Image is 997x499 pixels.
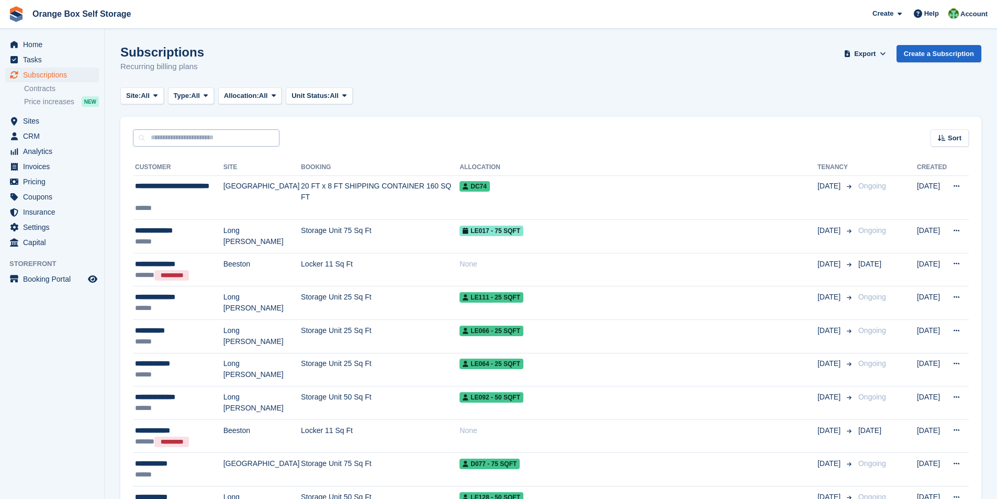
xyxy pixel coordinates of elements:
[24,97,74,107] span: Price increases
[174,91,192,101] span: Type:
[817,458,843,469] span: [DATE]
[5,159,99,174] a: menu
[917,419,947,453] td: [DATE]
[917,320,947,353] td: [DATE]
[23,52,86,67] span: Tasks
[817,325,843,336] span: [DATE]
[460,181,490,192] span: DC74
[5,272,99,286] a: menu
[5,174,99,189] a: menu
[5,220,99,235] a: menu
[5,144,99,159] a: menu
[223,159,301,176] th: Site
[460,326,523,336] span: LE066 - 25 SQFT
[23,272,86,286] span: Booking Portal
[5,235,99,250] a: menu
[301,159,460,176] th: Booking
[460,459,520,469] span: D077 - 75 SQFT
[301,353,460,386] td: Storage Unit 25 Sq Ft
[259,91,268,101] span: All
[133,159,223,176] th: Customer
[858,226,886,235] span: Ongoing
[286,87,352,105] button: Unit Status: All
[23,129,86,143] span: CRM
[301,175,460,220] td: 20 FT x 8 FT SHIPPING CONTAINER 160 SQ FT
[917,175,947,220] td: [DATE]
[301,220,460,253] td: Storage Unit 75 Sq Ft
[23,159,86,174] span: Invoices
[460,259,817,270] div: None
[23,37,86,52] span: Home
[917,253,947,286] td: [DATE]
[817,181,843,192] span: [DATE]
[191,91,200,101] span: All
[5,68,99,82] a: menu
[917,286,947,320] td: [DATE]
[223,386,301,420] td: Long [PERSON_NAME]
[301,419,460,453] td: Locker 11 Sq Ft
[858,182,886,190] span: Ongoing
[5,190,99,204] a: menu
[223,253,301,286] td: Beeston
[817,292,843,303] span: [DATE]
[8,6,24,22] img: stora-icon-8386f47178a22dfd0bd8f6a31ec36ba5ce8667c1dd55bd0f319d3a0aa187defe.svg
[817,358,843,369] span: [DATE]
[23,235,86,250] span: Capital
[858,459,886,468] span: Ongoing
[24,84,99,94] a: Contracts
[917,386,947,420] td: [DATE]
[82,96,99,107] div: NEW
[460,292,523,303] span: LE111 - 25 SQFT
[141,91,150,101] span: All
[5,37,99,52] a: menu
[917,353,947,386] td: [DATE]
[28,5,136,23] a: Orange Box Self Storage
[872,8,893,19] span: Create
[817,425,843,436] span: [DATE]
[223,220,301,253] td: Long [PERSON_NAME]
[120,61,204,73] p: Recurring billing plans
[924,8,939,19] span: Help
[9,259,104,269] span: Storefront
[917,159,947,176] th: Created
[23,144,86,159] span: Analytics
[5,52,99,67] a: menu
[858,393,886,401] span: Ongoing
[223,320,301,353] td: Long [PERSON_NAME]
[23,205,86,219] span: Insurance
[224,91,259,101] span: Allocation:
[897,45,981,62] a: Create a Subscription
[460,359,523,369] span: LE064 - 25 SQFT
[86,273,99,285] a: Preview store
[817,225,843,236] span: [DATE]
[223,175,301,220] td: [GEOGRAPHIC_DATA]
[301,320,460,353] td: Storage Unit 25 Sq Ft
[301,253,460,286] td: Locker 11 Sq Ft
[948,133,961,143] span: Sort
[223,453,301,486] td: [GEOGRAPHIC_DATA]
[301,286,460,320] td: Storage Unit 25 Sq Ft
[23,190,86,204] span: Coupons
[223,286,301,320] td: Long [PERSON_NAME]
[126,91,141,101] span: Site:
[817,392,843,403] span: [DATE]
[842,45,888,62] button: Export
[460,392,523,403] span: LE092 - 50 SQFT
[917,220,947,253] td: [DATE]
[301,386,460,420] td: Storage Unit 50 Sq Ft
[223,419,301,453] td: Beeston
[917,453,947,486] td: [DATE]
[5,114,99,128] a: menu
[218,87,282,105] button: Allocation: All
[858,359,886,368] span: Ongoing
[460,226,523,236] span: LE017 - 75 SQFT
[223,353,301,386] td: Long [PERSON_NAME]
[120,87,164,105] button: Site: All
[23,174,86,189] span: Pricing
[854,49,876,59] span: Export
[948,8,959,19] img: Binder Bhardwaj
[330,91,339,101] span: All
[292,91,330,101] span: Unit Status:
[5,205,99,219] a: menu
[460,159,817,176] th: Allocation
